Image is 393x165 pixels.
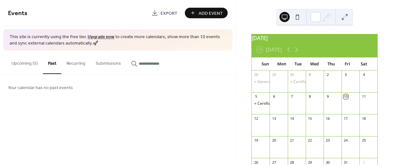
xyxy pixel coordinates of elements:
div: 18 [361,116,366,121]
div: 28 [254,72,258,77]
div: 20 [271,138,276,143]
div: 25 [361,138,366,143]
div: 14 [290,116,295,121]
div: General Meeting MTAC-WLA [252,79,270,85]
div: 5 [254,94,258,99]
div: 27 [271,160,276,165]
div: Sun [257,58,273,70]
div: 16 [326,116,330,121]
div: [DATE] [252,34,377,42]
div: Certificate of Merit (CM) Evaluation [252,101,270,106]
div: Certificate of Merit (CM) Evaluation [294,79,356,85]
div: Mon [273,58,290,70]
div: 11 [361,94,366,99]
div: Certificate of Merit (CM) Evaluation [257,101,320,106]
div: Wed [306,58,323,70]
div: 30 [326,160,330,165]
button: Recurring [61,51,90,73]
button: Add Event [185,8,228,18]
div: 7 [290,94,295,99]
div: 28 [290,160,295,165]
div: General Meeting MTAC-WLA [257,79,309,85]
div: Fri [339,58,356,70]
a: Export [147,8,182,18]
span: Events [8,7,28,20]
button: Submissions [90,51,126,73]
div: 1 [308,72,312,77]
button: Upcoming (5) [6,51,43,73]
span: Your calendar has no past events [8,85,73,91]
div: 2 [326,72,330,77]
span: Add Event [199,10,223,17]
div: 26 [254,160,258,165]
div: 4 [361,72,366,77]
div: Tue [290,58,306,70]
div: 8 [308,94,312,99]
div: Sat [356,58,372,70]
div: 17 [343,116,348,121]
div: 12 [254,116,258,121]
div: Thu [323,58,339,70]
div: 1 [361,160,366,165]
div: 22 [308,138,312,143]
div: 23 [326,138,330,143]
a: Upgrade now [88,33,114,41]
div: Certificate of Merit (CM) Evaluation [288,79,306,85]
button: Past [43,51,61,74]
div: 15 [308,116,312,121]
div: 31 [343,160,348,165]
div: 3 [343,72,348,77]
span: This site is currently using the free tier. to create more calendars, show more than 10 events an... [10,34,226,46]
div: 6 [271,94,276,99]
span: Export [161,10,177,17]
div: 30 [290,72,295,77]
div: 13 [271,116,276,121]
div: 10 [343,94,348,99]
div: 19 [254,138,258,143]
div: 24 [343,138,348,143]
div: 29 [271,72,276,77]
div: 9 [326,94,330,99]
div: 21 [290,138,295,143]
div: 29 [308,160,312,165]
